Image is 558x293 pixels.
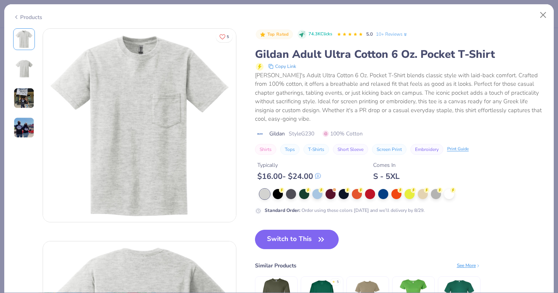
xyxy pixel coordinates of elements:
div: Print Guide [447,146,469,153]
img: Front [43,29,236,222]
span: Top Rated [267,32,289,36]
div: Similar Products [255,262,296,270]
button: Close [536,8,551,23]
button: Short Sleeve [333,144,368,155]
button: Tops [280,144,300,155]
span: 100% Cotton [323,130,363,138]
img: Front [15,30,33,49]
button: Screen Print [372,144,406,155]
div: 5 [337,279,339,285]
button: Like [216,31,232,42]
button: Embroidery [410,144,443,155]
div: Products [13,13,42,21]
img: Back [15,59,33,78]
div: 5.0 Stars [337,28,363,41]
div: ★ [332,279,335,283]
div: Gildan Adult Ultra Cotton 6 Oz. Pocket T-Shirt [255,47,545,62]
div: Comes In [373,161,400,169]
img: Top Rated sort [260,31,266,38]
div: [PERSON_NAME]'s Adult Ultra Cotton 6 Oz. Pocket T-Shirt blends classic style with laid-back comfo... [255,71,545,123]
span: Style G230 [289,130,314,138]
img: User generated content [14,88,34,109]
img: brand logo [255,131,265,137]
button: T-Shirts [303,144,329,155]
span: 5.0 [366,31,373,37]
span: 5 [227,35,229,39]
button: Badge Button [256,29,293,40]
button: copy to clipboard [266,62,298,71]
img: User generated content [14,117,34,138]
button: Shirts [255,144,276,155]
div: Typically [257,161,321,169]
div: Order using these colors [DATE] and we’ll delivery by 8/29. [265,207,425,214]
strong: Standard Order : [265,207,300,213]
a: 10+ Reviews [376,31,408,38]
div: $ 16.00 - $ 24.00 [257,172,321,181]
button: Switch to This [255,230,339,249]
div: See More [457,262,480,269]
span: Gildan [269,130,285,138]
span: 74.3K Clicks [308,31,332,38]
div: S - 5XL [373,172,400,181]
